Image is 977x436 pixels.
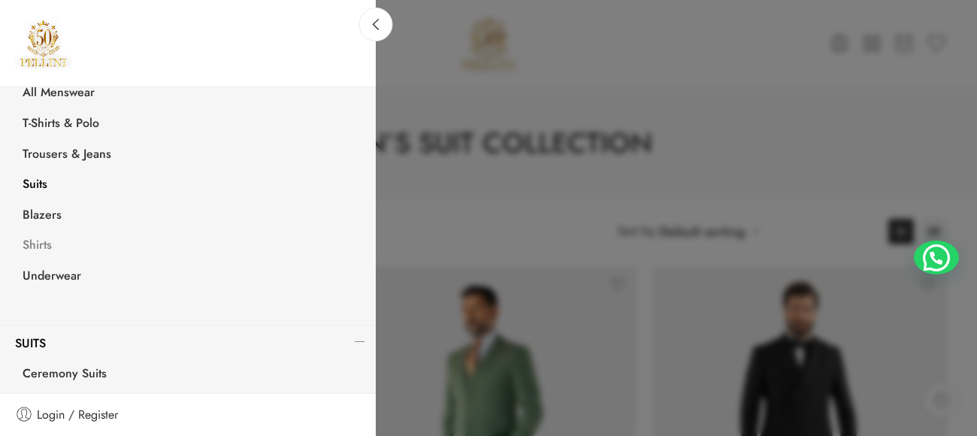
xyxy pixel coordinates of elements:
[15,405,361,425] a: Login / Register
[8,391,376,422] a: Formal Suits
[8,171,376,201] a: Suits
[8,79,376,110] a: All Menswear
[8,360,376,391] a: Ceremony Suits
[8,232,376,262] a: Shirts
[8,201,376,232] a: Blazers
[37,405,118,425] span: Login / Register
[8,262,376,293] a: Underwear
[15,15,71,71] img: Pellini
[15,15,71,71] a: Pellini -
[8,141,376,171] a: Trousers & Jeans
[8,110,376,141] a: T-Shirts & Polo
